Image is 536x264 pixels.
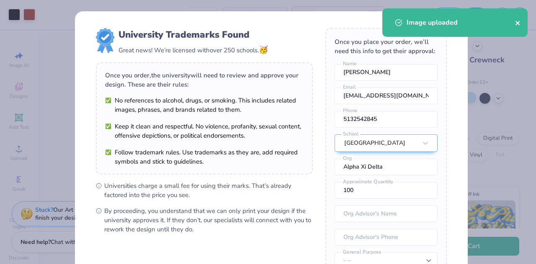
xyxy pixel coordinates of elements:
span: Universities charge a small fee for using their marks. That’s already factored into the price you... [104,181,313,200]
input: Org [335,159,438,175]
div: Once you order, the university will need to review and approve your design. These are their rules: [105,71,304,89]
img: license-marks-badge.png [96,28,114,53]
div: University Trademarks Found [119,28,268,41]
input: Org Advisor's Phone [335,229,438,246]
input: Name [335,64,438,81]
li: Follow trademark rules. Use trademarks as they are, add required symbols and stick to guidelines. [105,148,304,166]
span: By proceeding, you understand that we can only print your design if the university approves it. I... [104,206,313,234]
input: Approximate Quantity [335,182,438,199]
div: Image uploaded [407,18,515,28]
li: No references to alcohol, drugs, or smoking. This includes related images, phrases, and brands re... [105,96,304,114]
input: Phone [335,111,438,128]
input: Org Advisor's Name [335,205,438,222]
input: Email [335,87,438,104]
div: Great news! We’re licensed with over 250 schools. [119,44,268,56]
div: Once you place your order, we’ll need this info to get their approval: [335,37,438,56]
button: close [515,18,521,28]
li: Keep it clean and respectful. No violence, profanity, sexual content, offensive depictions, or po... [105,122,304,140]
span: 🥳 [259,45,268,55]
